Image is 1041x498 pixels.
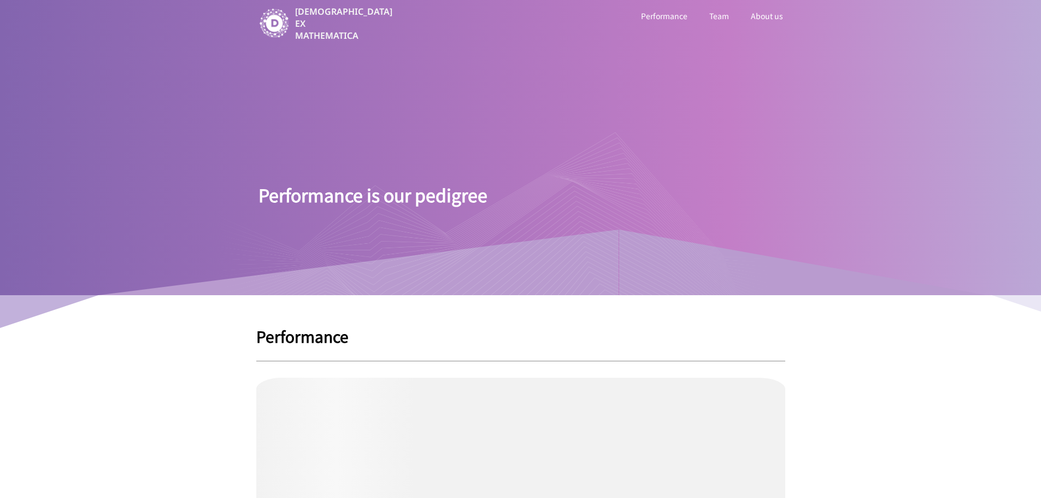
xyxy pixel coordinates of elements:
[639,9,690,23] a: Performance
[749,9,785,23] a: About us
[256,328,785,344] h1: Performance
[707,9,731,23] a: Team
[295,5,395,42] p: [DEMOGRAPHIC_DATA] EX MATHEMATICA
[258,8,290,39] img: image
